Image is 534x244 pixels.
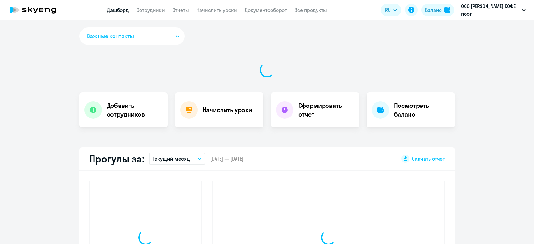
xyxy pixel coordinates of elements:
img: balance [444,7,450,13]
button: RU [381,4,401,16]
button: Текущий месяц [149,153,205,165]
h4: Сформировать отчет [298,101,354,119]
h4: Посмотреть баланс [394,101,450,119]
button: Важные контакты [79,27,185,45]
button: ООО [PERSON_NAME] КОФЕ, пост [458,2,529,17]
a: Документооборот [245,7,287,13]
h4: Начислить уроки [203,106,252,114]
a: Начислить уроки [196,7,237,13]
a: Дашборд [107,7,129,13]
a: Все продукты [294,7,327,13]
span: RU [385,6,391,14]
a: Отчеты [172,7,189,13]
h4: Добавить сотрудников [107,101,163,119]
div: Баланс [425,6,442,14]
h2: Прогулы за: [89,152,144,165]
p: Текущий месяц [153,155,190,162]
a: Сотрудники [136,7,165,13]
span: Важные контакты [87,32,134,40]
button: Балансbalance [421,4,454,16]
p: ООО [PERSON_NAME] КОФЕ, пост [461,2,519,17]
span: Скачать отчет [412,155,445,162]
span: [DATE] — [DATE] [210,155,243,162]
